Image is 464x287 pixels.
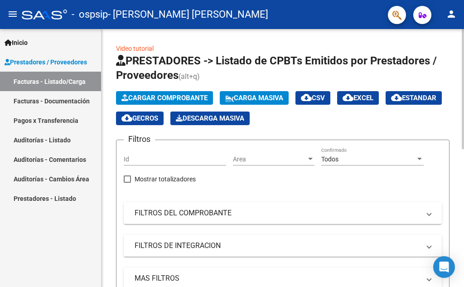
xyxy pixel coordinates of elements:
[121,94,208,102] span: Cargar Comprobante
[116,54,437,82] span: PRESTADORES -> Listado de CPBTs Emitidos por Prestadores / Proveedores
[446,9,457,19] mat-icon: person
[170,112,250,125] button: Descarga Masiva
[321,156,338,163] span: Todos
[121,114,158,122] span: Gecros
[72,5,108,24] span: - ospsip
[5,38,28,48] span: Inicio
[116,91,213,105] button: Cargar Comprobante
[301,92,312,103] mat-icon: cloud_download
[5,57,87,67] span: Prestadores / Proveedores
[124,235,442,257] mat-expansion-panel-header: FILTROS DE INTEGRACION
[179,72,200,81] span: (alt+q)
[343,92,353,103] mat-icon: cloud_download
[135,273,420,283] mat-panel-title: MAS FILTROS
[386,91,442,105] button: Estandar
[124,202,442,224] mat-expansion-panel-header: FILTROS DEL COMPROBANTE
[295,91,330,105] button: CSV
[121,112,132,123] mat-icon: cloud_download
[135,208,420,218] mat-panel-title: FILTROS DEL COMPROBANTE
[391,92,402,103] mat-icon: cloud_download
[116,45,154,52] a: Video tutorial
[176,114,244,122] span: Descarga Masiva
[391,94,436,102] span: Estandar
[301,94,325,102] span: CSV
[337,91,379,105] button: EXCEL
[343,94,373,102] span: EXCEL
[124,133,155,146] h3: Filtros
[135,241,420,251] mat-panel-title: FILTROS DE INTEGRACION
[233,156,306,163] span: Area
[116,112,164,125] button: Gecros
[7,9,18,19] mat-icon: menu
[135,174,196,185] span: Mostrar totalizadores
[108,5,268,24] span: - [PERSON_NAME] [PERSON_NAME]
[220,91,289,105] button: Carga Masiva
[170,112,250,125] app-download-masive: Descarga masiva de comprobantes (adjuntos)
[225,94,283,102] span: Carga Masiva
[433,256,455,278] div: Open Intercom Messenger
